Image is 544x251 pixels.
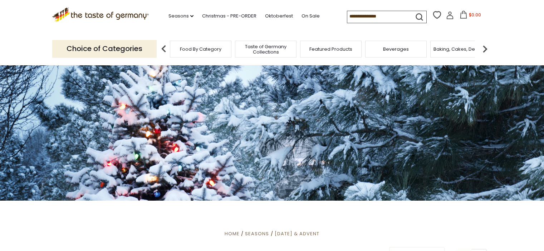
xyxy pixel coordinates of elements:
button: $0.00 [455,11,486,21]
a: Christmas - PRE-ORDER [202,12,256,20]
a: Seasons [245,230,269,237]
a: Oktoberfest [265,12,293,20]
a: Home [225,230,240,237]
a: Featured Products [309,46,352,52]
img: previous arrow [157,42,171,56]
a: Food By Category [180,46,221,52]
img: next arrow [478,42,492,56]
a: Baking, Cakes, Desserts [433,46,489,52]
a: Beverages [383,46,409,52]
span: $0.00 [469,12,481,18]
a: [DATE] & Advent [275,230,319,237]
a: Taste of Germany Collections [237,44,294,55]
p: Choice of Categories [52,40,157,57]
a: On Sale [302,12,320,20]
a: Seasons [168,12,193,20]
